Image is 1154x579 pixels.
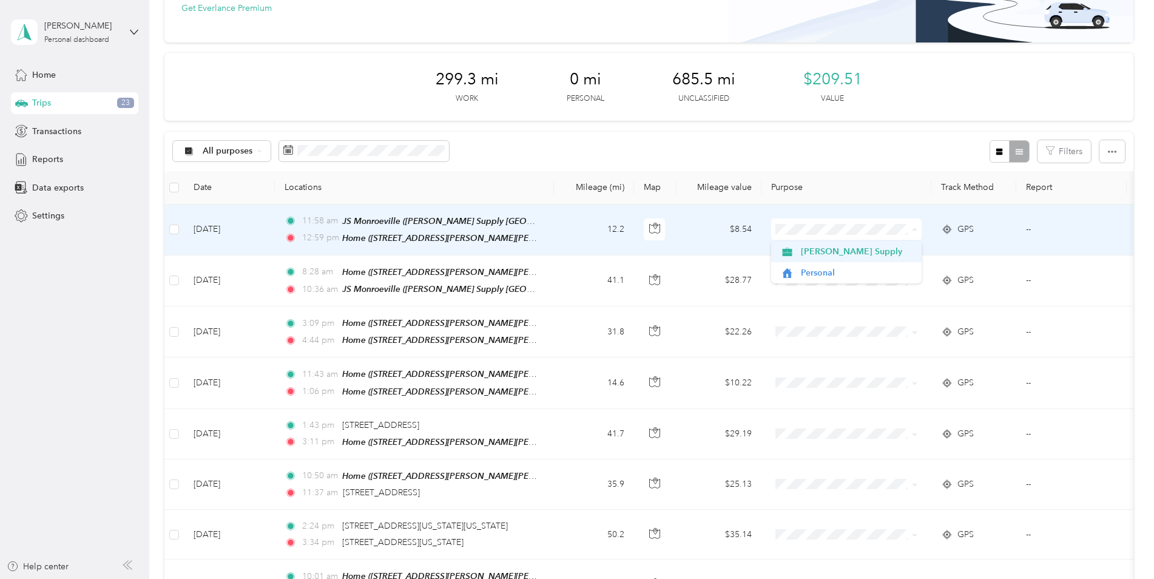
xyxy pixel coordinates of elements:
[1038,140,1091,163] button: Filters
[184,256,275,306] td: [DATE]
[1086,511,1154,579] iframe: Everlance-gr Chat Button Frame
[32,69,56,81] span: Home
[302,283,337,296] span: 10:36 am
[957,478,974,491] span: GPS
[761,171,931,205] th: Purpose
[342,369,655,379] span: Home ([STREET_ADDRESS][PERSON_NAME][PERSON_NAME][PERSON_NAME])
[342,267,655,277] span: Home ([STREET_ADDRESS][PERSON_NAME][PERSON_NAME][PERSON_NAME])
[634,171,677,205] th: Map
[678,93,729,104] p: Unclassified
[957,274,974,287] span: GPS
[957,376,974,390] span: GPS
[302,385,337,398] span: 1:06 pm
[570,70,601,89] span: 0 mi
[203,147,253,155] span: All purposes
[184,357,275,408] td: [DATE]
[1016,256,1127,306] td: --
[677,256,761,306] td: $28.77
[803,70,862,89] span: $209.51
[302,419,337,432] span: 1:43 pm
[117,98,134,109] span: 23
[1016,357,1127,408] td: --
[957,528,974,541] span: GPS
[275,171,554,205] th: Locations
[7,560,69,573] button: Help center
[32,125,81,138] span: Transactions
[677,205,761,256] td: $8.54
[184,510,275,560] td: [DATE]
[44,36,109,44] div: Personal dashboard
[302,317,337,330] span: 3:09 pm
[181,2,272,15] button: Get Everlance Premium
[957,325,974,339] span: GPS
[184,306,275,357] td: [DATE]
[436,70,499,89] span: 299.3 mi
[302,520,337,533] span: 2:24 pm
[677,357,761,408] td: $10.22
[302,435,337,449] span: 3:11 pm
[32,181,84,194] span: Data exports
[554,357,634,408] td: 14.6
[342,420,419,430] span: [STREET_ADDRESS]
[302,368,337,381] span: 11:43 am
[677,409,761,459] td: $29.19
[677,306,761,357] td: $22.26
[1016,510,1127,560] td: --
[677,510,761,560] td: $35.14
[342,233,655,243] span: Home ([STREET_ADDRESS][PERSON_NAME][PERSON_NAME][PERSON_NAME])
[554,171,634,205] th: Mileage (mi)
[184,409,275,459] td: [DATE]
[821,93,844,104] p: Value
[567,93,604,104] p: Personal
[456,93,478,104] p: Work
[184,171,275,205] th: Date
[1016,459,1127,510] td: --
[957,427,974,441] span: GPS
[342,318,655,328] span: Home ([STREET_ADDRESS][PERSON_NAME][PERSON_NAME][PERSON_NAME])
[1016,306,1127,357] td: --
[32,96,51,109] span: Trips
[184,459,275,510] td: [DATE]
[1016,409,1127,459] td: --
[554,256,634,306] td: 41.1
[342,437,655,447] span: Home ([STREET_ADDRESS][PERSON_NAME][PERSON_NAME][PERSON_NAME])
[342,335,655,345] span: Home ([STREET_ADDRESS][PERSON_NAME][PERSON_NAME][PERSON_NAME])
[343,487,420,498] span: [STREET_ADDRESS]
[302,469,337,482] span: 10:50 am
[44,19,120,32] div: [PERSON_NAME]
[32,209,64,222] span: Settings
[801,266,913,279] span: Personal
[302,486,338,499] span: 11:37 am
[554,459,634,510] td: 35.9
[1016,171,1127,205] th: Report
[677,171,761,205] th: Mileage value
[184,205,275,256] td: [DATE]
[302,334,337,347] span: 4:44 pm
[342,521,508,531] span: [STREET_ADDRESS][US_STATE][US_STATE]
[342,216,857,226] span: JS Monroeville ([PERSON_NAME] Supply [GEOGRAPHIC_DATA], [STREET_ADDRESS] , [GEOGRAPHIC_DATA], [GE...
[342,471,655,481] span: Home ([STREET_ADDRESS][PERSON_NAME][PERSON_NAME][PERSON_NAME])
[554,205,634,256] td: 12.2
[302,231,337,245] span: 12:59 pm
[931,171,1016,205] th: Track Method
[342,387,655,397] span: Home ([STREET_ADDRESS][PERSON_NAME][PERSON_NAME][PERSON_NAME])
[342,284,857,294] span: JS Monroeville ([PERSON_NAME] Supply [GEOGRAPHIC_DATA], [STREET_ADDRESS] , [GEOGRAPHIC_DATA], [GE...
[677,459,761,510] td: $25.13
[302,265,337,279] span: 8:28 am
[1016,205,1127,256] td: --
[32,153,63,166] span: Reports
[554,409,634,459] td: 41.7
[302,214,337,228] span: 11:58 am
[302,536,337,549] span: 3:34 pm
[554,510,634,560] td: 50.2
[672,70,735,89] span: 685.5 mi
[801,245,913,258] span: [PERSON_NAME] Supply
[342,537,464,547] span: [STREET_ADDRESS][US_STATE]
[554,306,634,357] td: 31.8
[957,223,974,236] span: GPS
